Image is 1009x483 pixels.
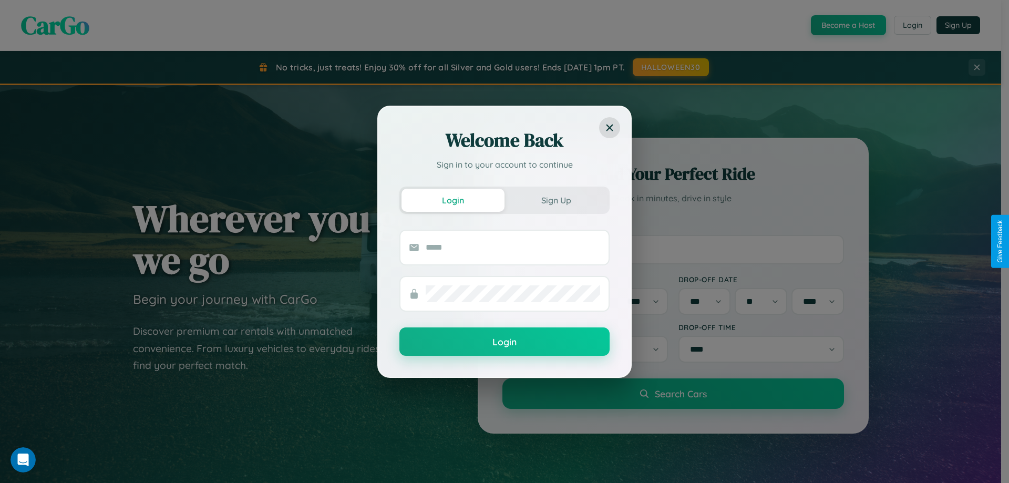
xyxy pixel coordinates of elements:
[399,128,610,153] h2: Welcome Back
[399,158,610,171] p: Sign in to your account to continue
[504,189,608,212] button: Sign Up
[401,189,504,212] button: Login
[996,220,1004,263] div: Give Feedback
[399,327,610,356] button: Login
[11,447,36,472] iframe: Intercom live chat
